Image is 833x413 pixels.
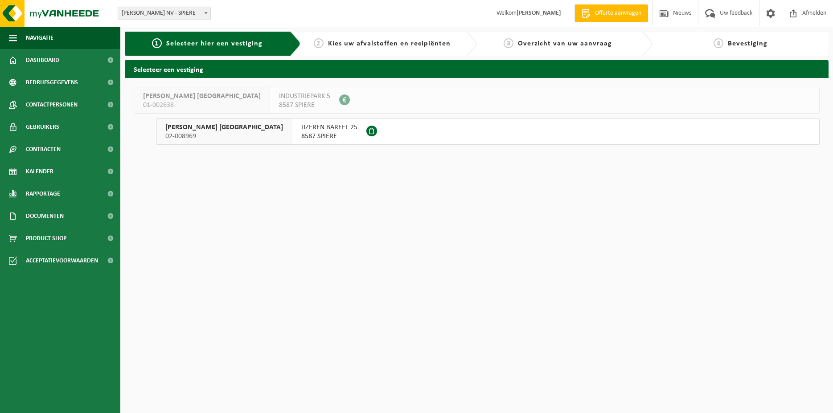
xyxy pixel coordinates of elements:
[26,138,61,160] span: Contracten
[26,205,64,227] span: Documenten
[328,40,451,47] span: Kies uw afvalstoffen en recipiënten
[728,40,767,47] span: Bevestiging
[156,118,820,145] button: [PERSON_NAME] [GEOGRAPHIC_DATA] 02-008969 IJZEREN BAREEL 258587 SPIERE
[301,123,357,132] span: IJZEREN BAREEL 25
[143,92,261,101] span: [PERSON_NAME] [GEOGRAPHIC_DATA]
[26,71,78,94] span: Bedrijfsgegevens
[714,38,723,48] span: 4
[517,10,561,16] strong: [PERSON_NAME]
[26,94,78,116] span: Contactpersonen
[314,38,324,48] span: 2
[26,160,53,183] span: Kalender
[165,123,283,132] span: [PERSON_NAME] [GEOGRAPHIC_DATA]
[118,7,210,20] span: VINCENT SHEPPARD NV - SPIERE
[26,227,66,249] span: Product Shop
[504,38,513,48] span: 3
[143,101,261,110] span: 01-002638
[26,49,59,71] span: Dashboard
[26,249,98,272] span: Acceptatievoorwaarden
[593,9,644,18] span: Offerte aanvragen
[279,92,330,101] span: INDUSTRIEPARK 5
[26,183,60,205] span: Rapportage
[165,132,283,141] span: 02-008969
[125,60,829,78] h2: Selecteer een vestiging
[118,7,211,20] span: VINCENT SHEPPARD NV - SPIERE
[301,132,357,141] span: 8587 SPIERE
[152,38,162,48] span: 1
[279,101,330,110] span: 8587 SPIERE
[518,40,612,47] span: Overzicht van uw aanvraag
[26,27,53,49] span: Navigatie
[166,40,263,47] span: Selecteer hier een vestiging
[574,4,648,22] a: Offerte aanvragen
[26,116,59,138] span: Gebruikers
